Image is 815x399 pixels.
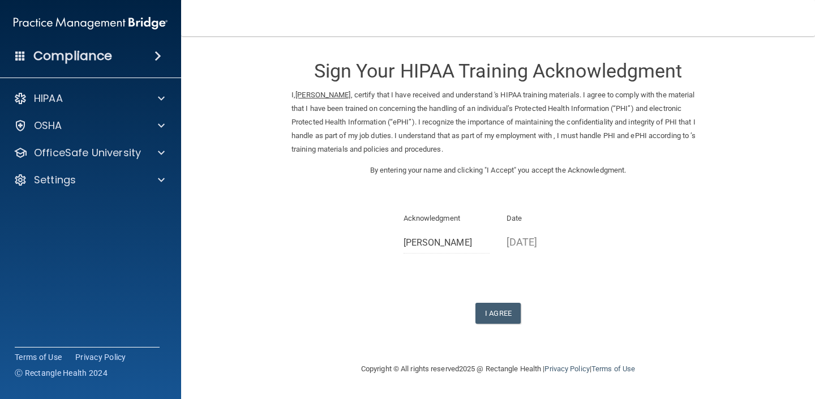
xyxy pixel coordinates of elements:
[15,351,62,363] a: Terms of Use
[291,61,705,81] h3: Sign Your HIPAA Training Acknowledgment
[34,119,62,132] p: OSHA
[14,12,168,35] img: PMB logo
[34,146,141,160] p: OfficeSafe University
[14,92,165,105] a: HIPAA
[295,91,350,99] ins: [PERSON_NAME]
[75,351,126,363] a: Privacy Policy
[404,212,490,225] p: Acknowledgment
[507,212,593,225] p: Date
[291,351,705,387] div: Copyright © All rights reserved 2025 @ Rectangle Health | |
[507,233,593,251] p: [DATE]
[34,173,76,187] p: Settings
[14,173,165,187] a: Settings
[33,48,112,64] h4: Compliance
[591,364,635,373] a: Terms of Use
[15,367,108,379] span: Ⓒ Rectangle Health 2024
[475,303,521,324] button: I Agree
[291,88,705,156] p: I, , certify that I have received and understand 's HIPAA training materials. I agree to comply w...
[14,119,165,132] a: OSHA
[34,92,63,105] p: HIPAA
[291,164,705,177] p: By entering your name and clicking "I Accept" you accept the Acknowledgment.
[404,233,490,254] input: Full Name
[14,146,165,160] a: OfficeSafe University
[544,364,589,373] a: Privacy Policy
